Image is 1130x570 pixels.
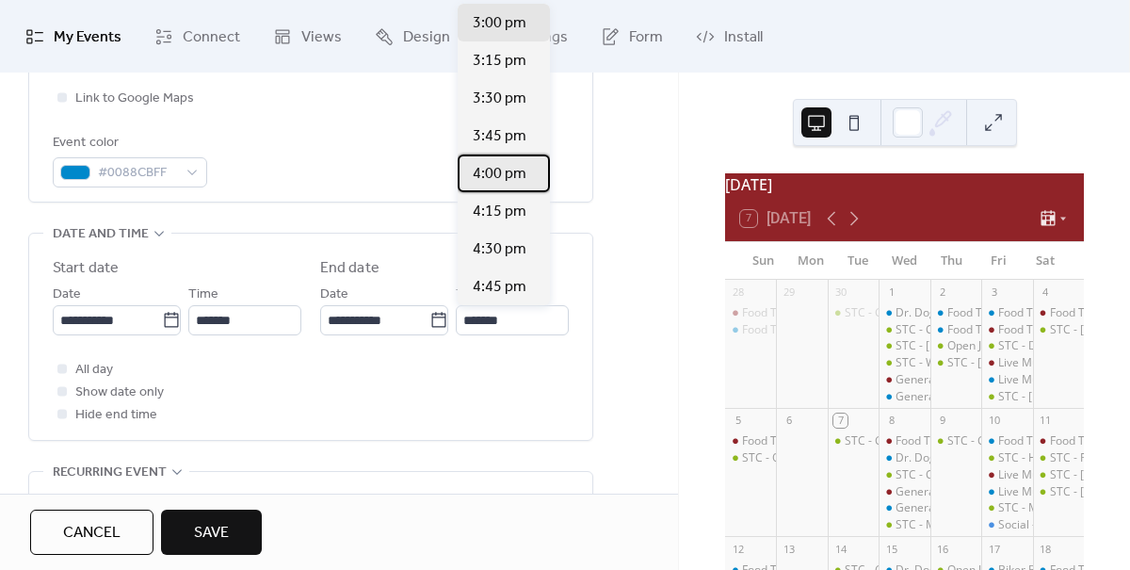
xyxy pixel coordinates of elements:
[53,284,81,306] span: Date
[879,433,929,449] div: Food Truck - Happy Lobster - Lemont @ Wed Oct 8, 2025 5pm - 9pm (CDT)
[731,542,745,556] div: 12
[194,522,229,545] span: Save
[742,305,1091,321] div: Food Truck - [PERSON_NAME] - Lemont @ [DATE] 1pm - 5pm (CDT)
[981,484,1032,500] div: Live Music - Jeffery Constantine - Roselle @ Fri Oct 10, 2025 7pm - 10pm (CDT)
[1022,242,1069,280] div: Sat
[63,522,121,545] span: Cancel
[53,462,167,484] span: Recurring event
[879,450,929,466] div: Dr. Dog’s Food Truck - Roselle @ Weekly from 6pm to 9pm
[403,23,450,52] span: Design
[473,276,526,299] span: 4:45 pm
[473,238,526,261] span: 4:30 pm
[930,322,981,338] div: Food Truck - Tacos Los Jarochitos - Roselle @ Thu Oct 2, 2025 5pm - 9pm (CDT)
[725,433,776,449] div: Food Truck - Tacos Los Jarochitos - Lemont @ Sun Oct 5, 2025 1pm - 4pm (CDT)
[884,542,898,556] div: 15
[742,322,1085,338] div: Food Truck - Da Wing Wagon - Roselle @ [DATE] 3pm - 6pm (CDT)
[724,23,763,52] span: Install
[731,414,745,428] div: 5
[981,355,1032,371] div: Live Music - Billy Denton - Lemont @ Fri Oct 3, 2025 7pm - 10pm (CDT)
[981,467,1032,483] div: Live Music - Crawfords Daughter- Lemont @ Fri Oct 10, 2025 7pm - 10pm (CDT)
[833,285,847,300] div: 30
[361,8,464,65] a: Design
[1033,450,1084,466] div: STC - Four Ds BBQ @ Sat Oct 11, 2025 12pm - 6pm (CDT)
[629,23,663,52] span: Form
[879,322,929,338] div: STC - Charity Bike Ride with Sammy's Bikes @ Weekly from 6pm to 7:30pm on Wednesday from Wed May ...
[930,433,981,449] div: STC - Grunge Theme Night @ Thu Oct 9, 2025 8pm - 11pm (CDT)
[725,450,776,466] div: STC - Outdoor Doggie Dining class @ 1pm - 2:30pm (CDT)
[782,542,796,556] div: 13
[981,338,1032,354] div: STC - Dark Horse Grill @ Fri Oct 3, 2025 5pm - 9pm (CDT)
[879,484,929,500] div: General Knowledge Trivia - Lemont @ Wed Oct 8, 2025 7pm - 9pm (CDT)
[725,322,776,338] div: Food Truck - Da Wing Wagon - Roselle @ Sun Sep 28, 2025 3pm - 6pm (CDT)
[1033,433,1084,449] div: Food Truck - Cousins Maine Lobster - Lemont @ Sat Oct 11, 2025 12pm - 4pm (CDT)
[473,201,526,223] span: 4:15 pm
[75,382,164,404] span: Show date only
[75,88,194,110] span: Link to Google Maps
[834,242,881,280] div: Tue
[879,355,929,371] div: STC - Wild Fries food truck @ Wed Oct 1, 2025 6pm - 9pm (CDT)
[740,242,787,280] div: Sun
[473,125,526,148] span: 3:45 pm
[981,372,1032,388] div: Live Music - Ryan Cooper - Roselle @ Fri Oct 3, 2025 7pm - 10pm (CDT)
[987,285,1001,300] div: 3
[742,450,1043,466] div: STC - Outdoor Doggie Dining class @ 1pm - 2:30pm (CDT)
[75,359,113,382] span: All day
[930,355,981,371] div: STC - Gvs Italian Street Food @ Thu Oct 2, 2025 7pm - 9pm (CDT)
[987,414,1001,428] div: 10
[320,257,379,280] div: End date
[1039,285,1053,300] div: 4
[473,163,526,186] span: 4:00 pm
[828,305,879,321] div: STC - General Knowledge Trivia @ Tue Sep 30, 2025 7pm - 9pm (CDT)
[981,450,1032,466] div: STC - Happy Lobster @ Fri Oct 10, 2025 5pm - 9pm (CDT)
[320,284,348,306] span: Date
[11,8,136,65] a: My Events
[140,8,254,65] a: Connect
[1033,305,1084,321] div: Food Truck - Pizza 750 - Lemont @ Sat Oct 4, 2025 2pm - 6pm (CDT)
[473,50,526,73] span: 3:15 pm
[1033,484,1084,500] div: STC - Matt Keen Band @ Sat Oct 11, 2025 7pm - 10pm (CDT)
[54,23,121,52] span: My Events
[981,305,1032,321] div: Food Truck - Da Pizza Co - Roselle @ Fri Oct 3, 2025 5pm - 9pm (CDT)
[473,12,526,35] span: 3:00 pm
[981,322,1032,338] div: Food Truck - Happy Times - Lemont @ Fri Oct 3, 2025 5pm - 9pm (CDT)
[884,285,898,300] div: 1
[833,414,847,428] div: 7
[98,162,177,185] span: #0088CBFF
[53,132,203,155] div: Event color
[936,414,950,428] div: 9
[259,8,356,65] a: Views
[161,510,262,555] button: Save
[782,285,796,300] div: 29
[301,23,342,52] span: Views
[981,517,1032,533] div: Social - Magician Pat Flanagan @ Fri Oct 10, 2025 8pm - 10:30pm (CDT)
[833,542,847,556] div: 14
[936,542,950,556] div: 16
[53,223,149,246] span: Date and time
[456,284,486,306] span: Time
[879,389,929,405] div: General Knowledge Trivia - Roselle @ Wed Oct 1, 2025 7pm - 9pm (CDT)
[987,542,1001,556] div: 17
[75,404,157,427] span: Hide end time
[879,305,929,321] div: Dr. Dog’s Food Truck - Roselle @ Weekly from 6pm to 9pm
[879,517,929,533] div: STC - Music Bingo hosted by Pollyanna's Sean Frazier @ Wed Oct 8, 2025 7pm - 9pm (CDT)
[930,305,981,321] div: Food Truck - Dr. Dogs - Roselle * donation to LPHS Choir... @ Thu Oct 2, 2025 5pm - 9pm (CDT)
[928,242,975,280] div: Thu
[30,510,153,555] button: Cancel
[981,389,1032,405] div: STC - Jimmy Nick and the Don't Tell Mama @ Fri Oct 3, 2025 7pm - 10pm (CDT)
[930,338,981,354] div: Open Jam with Sam Wyatt @ STC @ Thu Oct 2, 2025 7pm - 11pm (CDT)
[1033,322,1084,338] div: STC - Billy Denton @ Sat Oct 4, 2025 7pm - 10pm (CDT)
[1039,542,1053,556] div: 18
[782,414,796,428] div: 6
[828,433,879,449] div: STC - General Knowledge Trivia @ Tue Oct 7, 2025 7pm - 9pm (CDT)
[975,242,1022,280] div: Fri
[731,285,745,300] div: 28
[881,242,928,280] div: Wed
[587,8,677,65] a: Form
[879,500,929,516] div: General Knowledge Trivia - Roselle @ Wed Oct 8, 2025 7pm - 9pm (CDT)
[1039,414,1053,428] div: 11
[787,242,834,280] div: Mon
[725,305,776,321] div: Food Truck - Pierogi Rig - Lemont @ Sun Sep 28, 2025 1pm - 5pm (CDT)
[981,500,1032,516] div: STC - Miss Behavin' Band @ Fri Oct 10, 2025 7pm - 10pm (CDT)
[884,414,898,428] div: 8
